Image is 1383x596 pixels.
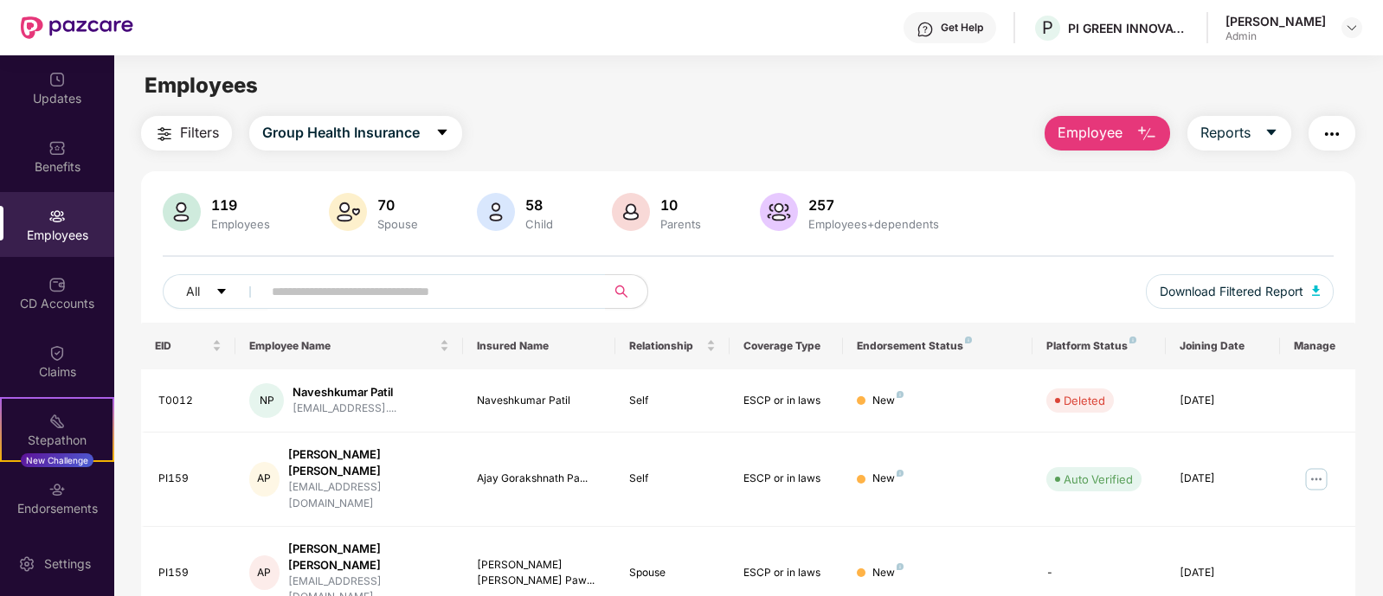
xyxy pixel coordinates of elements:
div: [PERSON_NAME] [PERSON_NAME] Paw... [477,557,601,590]
img: svg+xml;base64,PHN2ZyB4bWxucz0iaHR0cDovL3d3dy53My5vcmcvMjAwMC9zdmciIHdpZHRoPSIyMSIgaGVpZ2h0PSIyMC... [48,413,66,430]
button: Reportscaret-down [1187,116,1291,151]
span: Group Health Insurance [262,122,420,144]
div: 10 [657,196,704,214]
img: svg+xml;base64,PHN2ZyB4bWxucz0iaHR0cDovL3d3dy53My5vcmcvMjAwMC9zdmciIHdpZHRoPSI4IiBoZWlnaHQ9IjgiIH... [965,336,972,343]
div: NP [249,383,284,418]
div: [EMAIL_ADDRESS][DOMAIN_NAME] [288,479,450,512]
div: Naveshkumar Patil [293,384,396,401]
div: Settings [39,555,96,573]
div: ESCP or in laws [743,471,830,487]
div: Naveshkumar Patil [477,393,601,409]
img: svg+xml;base64,PHN2ZyBpZD0iQmVuZWZpdHMiIHhtbG5zPSJodHRwOi8vd3d3LnczLm9yZy8yMDAwL3N2ZyIgd2lkdGg9Ij... [48,139,66,157]
div: Stepathon [2,432,113,449]
div: Parents [657,217,704,231]
div: Child [522,217,556,231]
th: EID [141,323,236,369]
img: svg+xml;base64,PHN2ZyB4bWxucz0iaHR0cDovL3d3dy53My5vcmcvMjAwMC9zdmciIHdpZHRoPSI4IiBoZWlnaHQ9IjgiIH... [897,470,904,477]
span: caret-down [435,125,449,141]
span: caret-down [215,285,228,299]
span: Employee Name [249,339,436,353]
button: search [605,274,648,309]
div: [DATE] [1180,393,1266,409]
div: 58 [522,196,556,214]
span: Reports [1200,122,1251,144]
div: 257 [805,196,942,214]
div: Deleted [1064,392,1105,409]
img: svg+xml;base64,PHN2ZyBpZD0iQ0RfQWNjb3VudHMiIGRhdGEtbmFtZT0iQ0QgQWNjb3VudHMiIHhtbG5zPSJodHRwOi8vd3... [48,276,66,293]
img: svg+xml;base64,PHN2ZyB4bWxucz0iaHR0cDovL3d3dy53My5vcmcvMjAwMC9zdmciIHdpZHRoPSI4IiBoZWlnaHQ9IjgiIH... [897,391,904,398]
div: Self [629,393,716,409]
div: New Challenge [21,453,93,467]
span: search [605,285,639,298]
div: [PERSON_NAME] [PERSON_NAME] [288,446,450,479]
div: Self [629,471,716,487]
img: manageButton [1303,465,1330,493]
img: svg+xml;base64,PHN2ZyB4bWxucz0iaHR0cDovL3d3dy53My5vcmcvMjAwMC9zdmciIHhtbG5zOnhsaW5rPSJodHRwOi8vd3... [612,193,650,231]
img: svg+xml;base64,PHN2ZyB4bWxucz0iaHR0cDovL3d3dy53My5vcmcvMjAwMC9zdmciIHdpZHRoPSI4IiBoZWlnaHQ9IjgiIH... [897,563,904,570]
img: svg+xml;base64,PHN2ZyBpZD0iVXBkYXRlZCIgeG1sbnM9Imh0dHA6Ly93d3cudzMub3JnLzIwMDAvc3ZnIiB3aWR0aD0iMj... [48,71,66,88]
img: svg+xml;base64,PHN2ZyBpZD0iQ2xhaW0iIHhtbG5zPSJodHRwOi8vd3d3LnczLm9yZy8yMDAwL3N2ZyIgd2lkdGg9IjIwIi... [48,344,66,362]
div: [EMAIL_ADDRESS].... [293,401,396,417]
div: AP [249,462,279,497]
button: Download Filtered Report [1146,274,1335,309]
th: Employee Name [235,323,463,369]
div: [DATE] [1180,565,1266,581]
div: PI159 [158,471,222,487]
div: T0012 [158,393,222,409]
img: svg+xml;base64,PHN2ZyB4bWxucz0iaHR0cDovL3d3dy53My5vcmcvMjAwMC9zdmciIHhtbG5zOnhsaW5rPSJodHRwOi8vd3... [163,193,201,231]
img: svg+xml;base64,PHN2ZyBpZD0iRW5kb3JzZW1lbnRzIiB4bWxucz0iaHR0cDovL3d3dy53My5vcmcvMjAwMC9zdmciIHdpZH... [48,481,66,498]
span: caret-down [1264,125,1278,141]
span: All [186,282,200,301]
span: Relationship [629,339,703,353]
img: svg+xml;base64,PHN2ZyB4bWxucz0iaHR0cDovL3d3dy53My5vcmcvMjAwMC9zdmciIHhtbG5zOnhsaW5rPSJodHRwOi8vd3... [760,193,798,231]
th: Insured Name [463,323,614,369]
span: Employees [145,73,258,98]
div: Endorsement Status [857,339,1019,353]
span: EID [155,339,209,353]
div: Spouse [629,565,716,581]
span: Employee [1058,122,1122,144]
div: [PERSON_NAME] [1225,13,1326,29]
img: svg+xml;base64,PHN2ZyB4bWxucz0iaHR0cDovL3d3dy53My5vcmcvMjAwMC9zdmciIHdpZHRoPSI4IiBoZWlnaHQ9IjgiIH... [1129,336,1136,343]
button: Allcaret-down [163,274,268,309]
div: PI159 [158,565,222,581]
img: svg+xml;base64,PHN2ZyB4bWxucz0iaHR0cDovL3d3dy53My5vcmcvMjAwMC9zdmciIHdpZHRoPSIyNCIgaGVpZ2h0PSIyNC... [154,124,175,144]
th: Coverage Type [730,323,844,369]
div: PI GREEN INNOVATIONS PRIVATE LIMITED [1068,20,1189,36]
img: New Pazcare Logo [21,16,133,39]
div: Spouse [374,217,421,231]
button: Filters [141,116,232,151]
div: 119 [208,196,273,214]
div: New [872,565,904,581]
img: svg+xml;base64,PHN2ZyBpZD0iRHJvcGRvd24tMzJ4MzIiIHhtbG5zPSJodHRwOi8vd3d3LnczLm9yZy8yMDAwL3N2ZyIgd2... [1345,21,1359,35]
div: New [872,393,904,409]
div: Ajay Gorakshnath Pa... [477,471,601,487]
div: New [872,471,904,487]
div: [PERSON_NAME] [PERSON_NAME] [288,541,450,574]
img: svg+xml;base64,PHN2ZyB4bWxucz0iaHR0cDovL3d3dy53My5vcmcvMjAwMC9zdmciIHdpZHRoPSIyNCIgaGVpZ2h0PSIyNC... [1322,124,1342,144]
th: Joining Date [1166,323,1280,369]
div: Get Help [941,21,983,35]
span: Filters [180,122,219,144]
span: Download Filtered Report [1160,282,1303,301]
div: Employees [208,217,273,231]
button: Employee [1045,116,1170,151]
div: Platform Status [1046,339,1152,353]
img: svg+xml;base64,PHN2ZyB4bWxucz0iaHR0cDovL3d3dy53My5vcmcvMjAwMC9zdmciIHhtbG5zOnhsaW5rPSJodHRwOi8vd3... [1312,285,1321,296]
div: Admin [1225,29,1326,43]
img: svg+xml;base64,PHN2ZyB4bWxucz0iaHR0cDovL3d3dy53My5vcmcvMjAwMC9zdmciIHhtbG5zOnhsaW5rPSJodHRwOi8vd3... [329,193,367,231]
img: svg+xml;base64,PHN2ZyBpZD0iU2V0dGluZy0yMHgyMCIgeG1sbnM9Imh0dHA6Ly93d3cudzMub3JnLzIwMDAvc3ZnIiB3aW... [18,555,35,573]
th: Manage [1280,323,1356,369]
img: svg+xml;base64,PHN2ZyB4bWxucz0iaHR0cDovL3d3dy53My5vcmcvMjAwMC9zdmciIHhtbG5zOnhsaW5rPSJodHRwOi8vd3... [477,193,515,231]
div: ESCP or in laws [743,393,830,409]
span: P [1042,17,1053,38]
div: Auto Verified [1064,471,1133,488]
div: Employees+dependents [805,217,942,231]
img: svg+xml;base64,PHN2ZyBpZD0iRW1wbG95ZWVzIiB4bWxucz0iaHR0cDovL3d3dy53My5vcmcvMjAwMC9zdmciIHdpZHRoPS... [48,208,66,225]
div: ESCP or in laws [743,565,830,581]
button: Group Health Insurancecaret-down [249,116,462,151]
img: svg+xml;base64,PHN2ZyBpZD0iSGVscC0zMngzMiIgeG1sbnM9Imh0dHA6Ly93d3cudzMub3JnLzIwMDAvc3ZnIiB3aWR0aD... [917,21,934,38]
div: [DATE] [1180,471,1266,487]
div: AP [249,555,279,590]
th: Relationship [615,323,730,369]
